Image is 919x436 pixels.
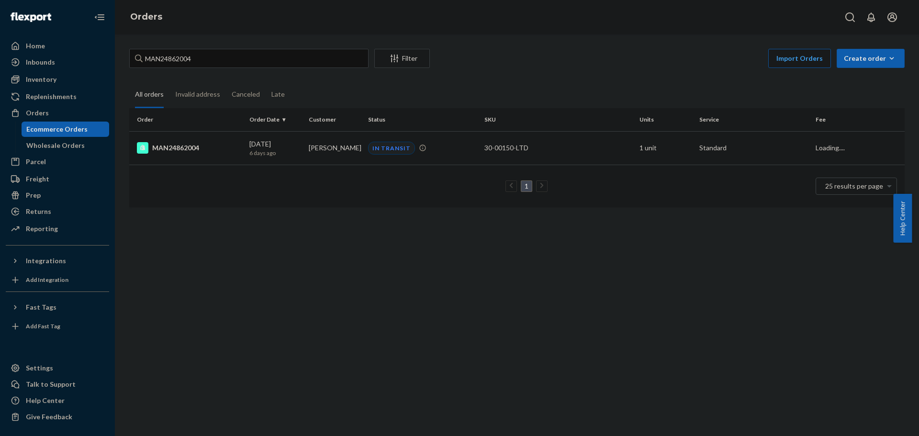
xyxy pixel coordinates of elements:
div: Replenishments [26,92,77,101]
a: Talk to Support [6,377,109,392]
th: Status [364,108,481,131]
div: Prep [26,190,41,200]
span: 25 results per page [825,182,883,190]
ol: breadcrumbs [123,3,170,31]
div: Fast Tags [26,302,56,312]
td: Loading.... [812,131,905,165]
a: Freight [6,171,109,187]
div: Talk to Support [26,380,76,389]
td: 1 unit [636,131,695,165]
a: Orders [130,11,162,22]
a: Wholesale Orders [22,138,110,153]
div: Late [271,82,285,107]
a: Replenishments [6,89,109,104]
a: Settings [6,360,109,376]
div: Wholesale Orders [26,141,85,150]
div: [DATE] [249,139,301,157]
button: Create order [837,49,905,68]
a: Prep [6,188,109,203]
button: Help Center [893,194,912,243]
img: Flexport logo [11,12,51,22]
a: Parcel [6,154,109,169]
div: Home [26,41,45,51]
p: 6 days ago [249,149,301,157]
div: Inbounds [26,57,55,67]
div: Ecommerce Orders [26,124,88,134]
td: [PERSON_NAME] [305,131,364,165]
a: Help Center [6,393,109,408]
div: Integrations [26,256,66,266]
th: Fee [812,108,905,131]
a: Add Integration [6,272,109,288]
input: Search orders [129,49,369,68]
button: Integrations [6,253,109,268]
div: All orders [135,82,164,108]
a: Reporting [6,221,109,236]
div: Orders [26,108,49,118]
div: MAN24862004 [137,142,242,154]
div: Freight [26,174,49,184]
a: Ecommerce Orders [22,122,110,137]
a: Home [6,38,109,54]
button: Give Feedback [6,409,109,425]
a: Add Fast Tag [6,319,109,334]
a: Returns [6,204,109,219]
p: Standard [699,143,808,153]
a: Orders [6,105,109,121]
div: IN TRANSIT [368,142,415,155]
button: Close Navigation [90,8,109,27]
div: Give Feedback [26,412,72,422]
a: Page 1 is your current page [523,182,530,190]
div: Add Fast Tag [26,322,60,330]
div: Settings [26,363,53,373]
div: Returns [26,207,51,216]
div: 30-00150-LTD [484,143,632,153]
th: Service [695,108,812,131]
th: Order Date [246,108,305,131]
button: Open account menu [883,8,902,27]
button: Open Search Box [841,8,860,27]
div: Customer [309,115,360,123]
div: Reporting [26,224,58,234]
a: Inbounds [6,55,109,70]
a: Inventory [6,72,109,87]
div: Invalid address [175,82,220,107]
th: Order [129,108,246,131]
button: Filter [374,49,430,68]
button: Open notifications [862,8,881,27]
th: SKU [481,108,636,131]
div: Inventory [26,75,56,84]
div: Filter [375,54,429,63]
div: Create order [844,54,897,63]
button: Import Orders [768,49,831,68]
div: Add Integration [26,276,68,284]
div: Parcel [26,157,46,167]
button: Fast Tags [6,300,109,315]
div: Canceled [232,82,260,107]
th: Units [636,108,695,131]
div: Help Center [26,396,65,405]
